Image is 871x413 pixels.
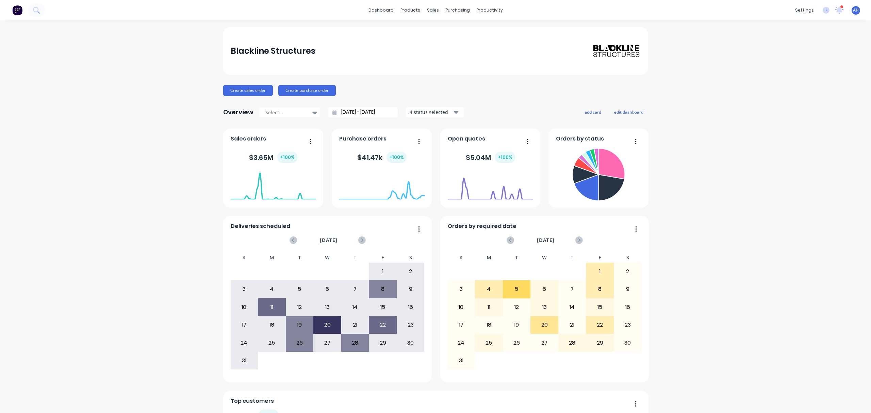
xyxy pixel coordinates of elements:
div: 18 [475,316,503,333]
div: 17 [231,316,258,333]
div: 9 [614,281,641,298]
div: M [258,253,286,263]
div: 25 [258,334,285,351]
span: Orders by status [556,135,604,143]
div: 15 [369,299,396,316]
div: 15 [586,299,613,316]
div: 11 [475,299,503,316]
div: 21 [342,316,369,333]
div: S [397,253,425,263]
div: W [530,253,558,263]
div: $ 41.47k [357,152,407,163]
div: 20 [531,316,558,333]
div: 5 [286,281,313,298]
div: 2 [614,263,641,280]
span: Orders by required date [448,222,516,230]
div: 18 [258,316,285,333]
span: Top customers [231,397,274,405]
div: 4 [475,281,503,298]
img: Factory [12,5,22,15]
div: 29 [586,334,613,351]
div: 10 [448,299,475,316]
div: 12 [286,299,313,316]
div: 30 [397,334,424,351]
div: 17 [448,316,475,333]
div: 19 [286,316,313,333]
a: dashboard [365,5,397,15]
div: 19 [503,316,530,333]
div: T [503,253,531,263]
span: AH [853,7,859,13]
div: 23 [614,316,641,333]
div: 3 [231,281,258,298]
div: 6 [531,281,558,298]
button: edit dashboard [610,108,648,116]
div: + 100 % [495,152,515,163]
div: 23 [397,316,424,333]
div: 28 [559,334,586,351]
div: 8 [586,281,613,298]
div: sales [424,5,442,15]
div: F [586,253,614,263]
div: 6 [314,281,341,298]
div: T [558,253,586,263]
div: 30 [614,334,641,351]
div: 2 [397,263,424,280]
div: 22 [369,316,396,333]
button: Create purchase order [278,85,336,96]
div: Blackline Structures [231,44,315,58]
div: 7 [342,281,369,298]
div: 27 [531,334,558,351]
span: Open quotes [448,135,485,143]
div: 13 [314,299,341,316]
div: settings [792,5,817,15]
div: Overview [223,105,253,119]
div: productivity [473,5,506,15]
div: S [230,253,258,263]
div: 1 [586,263,613,280]
div: W [313,253,341,263]
div: 24 [231,334,258,351]
div: 1 [369,263,396,280]
button: Create sales order [223,85,273,96]
div: 4 status selected [410,109,453,116]
div: 14 [559,299,586,316]
div: 13 [531,299,558,316]
span: [DATE] [320,236,338,244]
div: 12 [503,299,530,316]
div: F [369,253,397,263]
div: 21 [559,316,586,333]
span: Sales orders [231,135,266,143]
span: [DATE] [537,236,555,244]
div: 26 [286,334,313,351]
div: 5 [503,281,530,298]
div: 8 [369,281,396,298]
div: 3 [448,281,475,298]
div: 24 [448,334,475,351]
div: + 100 % [277,152,297,163]
div: purchasing [442,5,473,15]
div: 25 [475,334,503,351]
button: 4 status selected [406,107,464,117]
div: S [447,253,475,263]
div: T [341,253,369,263]
div: 11 [258,299,285,316]
div: 31 [448,352,475,369]
div: S [614,253,642,263]
div: 20 [314,316,341,333]
div: 29 [369,334,396,351]
div: T [286,253,314,263]
div: 4 [258,281,285,298]
div: $ 5.04M [466,152,515,163]
div: 22 [586,316,613,333]
div: 26 [503,334,530,351]
div: 7 [559,281,586,298]
div: + 100 % [387,152,407,163]
div: 14 [342,299,369,316]
div: M [475,253,503,263]
span: Purchase orders [339,135,387,143]
div: 9 [397,281,424,298]
div: 16 [397,299,424,316]
div: 10 [231,299,258,316]
img: Blackline Structures [593,44,640,58]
